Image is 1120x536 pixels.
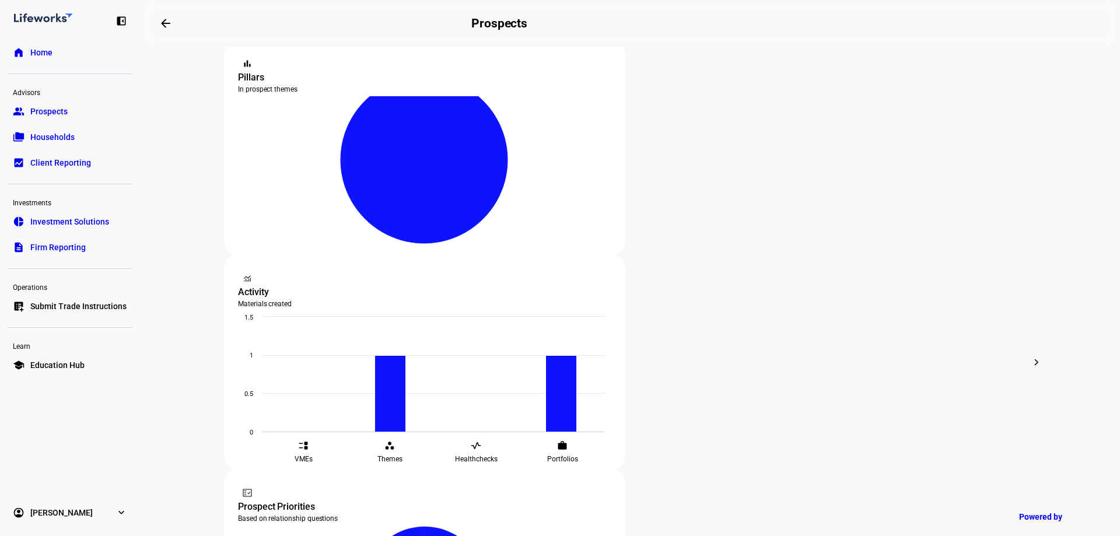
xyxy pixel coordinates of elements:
span: Firm Reporting [30,241,86,253]
eth-mat-symbol: work [557,440,568,451]
h2: Prospects [471,16,527,30]
span: Households [30,131,75,143]
a: pie_chartInvestment Solutions [7,210,133,233]
eth-mat-symbol: left_panel_close [116,15,127,27]
span: Themes [377,454,402,464]
span: Prospects [30,106,68,117]
div: Prospect Priorities [238,500,611,514]
span: [PERSON_NAME] [30,507,93,519]
div: Pillars [238,71,611,85]
text: 0.5 [244,390,253,398]
eth-mat-symbol: list_alt_add [13,300,24,312]
span: Education Hub [30,359,85,371]
eth-mat-symbol: account_circle [13,507,24,519]
span: Portfolios [547,454,578,464]
div: In prospect themes [238,85,611,94]
a: descriptionFirm Reporting [7,236,133,259]
span: Submit Trade Instructions [30,300,127,312]
eth-mat-symbol: folder_copy [13,131,24,143]
mat-icon: monitoring [242,272,253,284]
eth-mat-symbol: expand_more [116,507,127,519]
span: Home [30,47,52,58]
eth-mat-symbol: group [13,106,24,117]
eth-mat-symbol: home [13,47,24,58]
eth-mat-symbol: school [13,359,24,371]
div: Based on relationship questions [238,514,611,523]
a: homeHome [7,41,133,64]
div: Operations [7,278,133,295]
eth-mat-symbol: event_list [298,440,309,451]
text: 1 [250,352,253,359]
span: Client Reporting [30,157,91,169]
eth-mat-symbol: pie_chart [13,216,24,227]
span: VMEs [295,454,313,464]
div: Investments [7,194,133,210]
div: Activity [238,285,611,299]
text: 1.5 [244,314,253,321]
eth-mat-symbol: workspaces [384,440,395,451]
span: Healthchecks [455,454,498,464]
a: Powered by [1013,506,1102,527]
a: groupProspects [7,100,133,123]
a: bid_landscapeClient Reporting [7,151,133,174]
a: folder_copyHouseholds [7,125,133,149]
span: Investment Solutions [30,216,109,227]
mat-icon: fact_check [242,487,253,499]
eth-mat-symbol: vital_signs [471,440,481,451]
mat-icon: arrow_backwards [159,16,173,30]
div: Advisors [7,83,133,100]
div: Learn [7,337,133,353]
eth-mat-symbol: description [13,241,24,253]
text: 0 [250,429,253,436]
eth-mat-symbol: bid_landscape [13,157,24,169]
div: Materials created [238,299,611,309]
mat-icon: chevron_right [1030,355,1044,369]
mat-icon: bar_chart [242,58,253,69]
